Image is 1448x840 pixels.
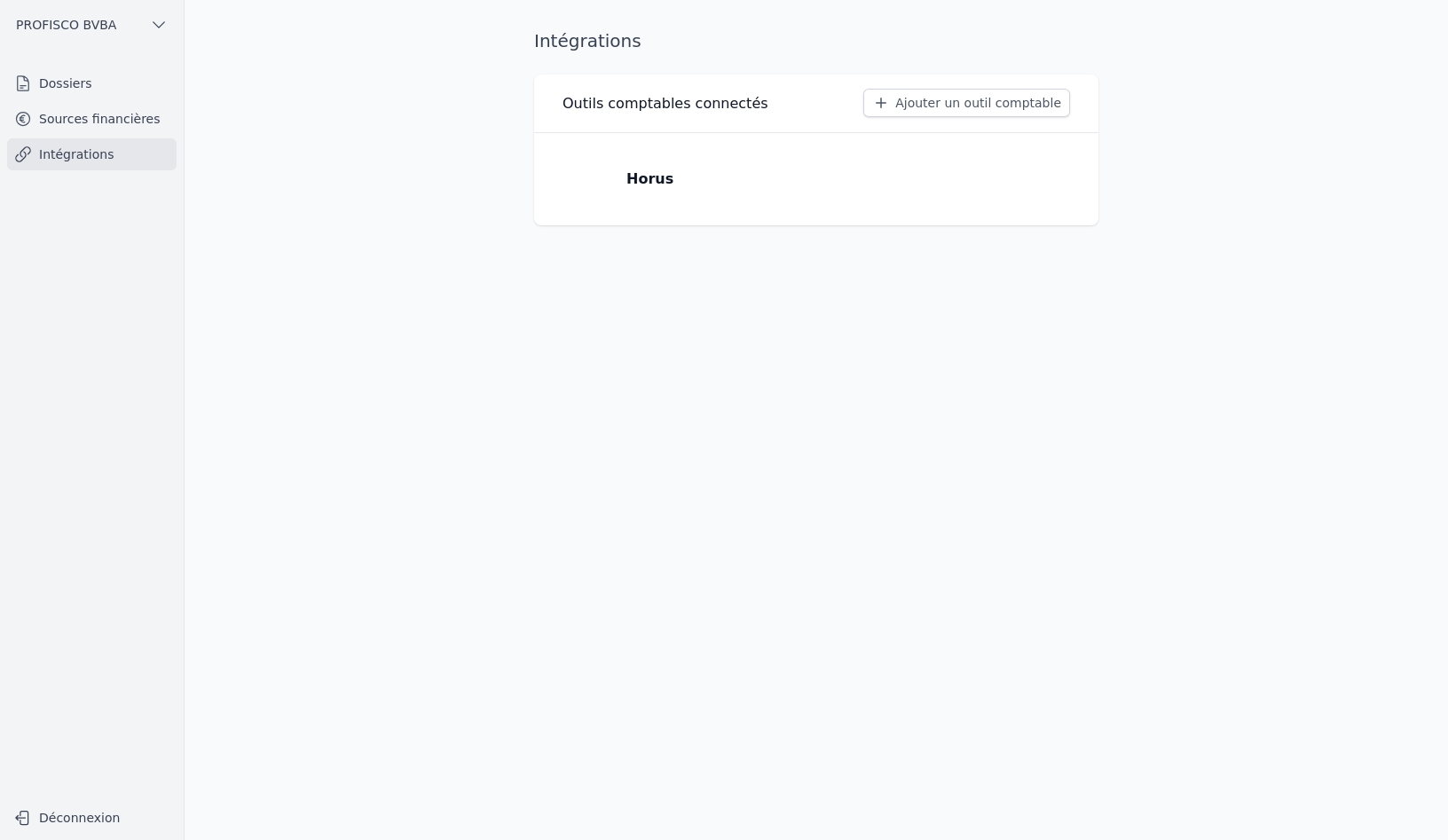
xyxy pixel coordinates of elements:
[863,89,1070,117] button: Ajouter un outil comptable
[7,138,177,170] a: Intégrations
[7,103,177,135] a: Sources financières
[534,28,641,53] h1: Intégrations
[7,11,177,39] button: PROFISCO BVBA
[7,804,177,832] button: Déconnexion
[563,147,1070,211] a: Horus
[563,93,768,114] h3: Outils comptables connectés
[7,67,177,99] a: Dossiers
[626,169,673,190] p: Horus
[16,16,116,34] span: PROFISCO BVBA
